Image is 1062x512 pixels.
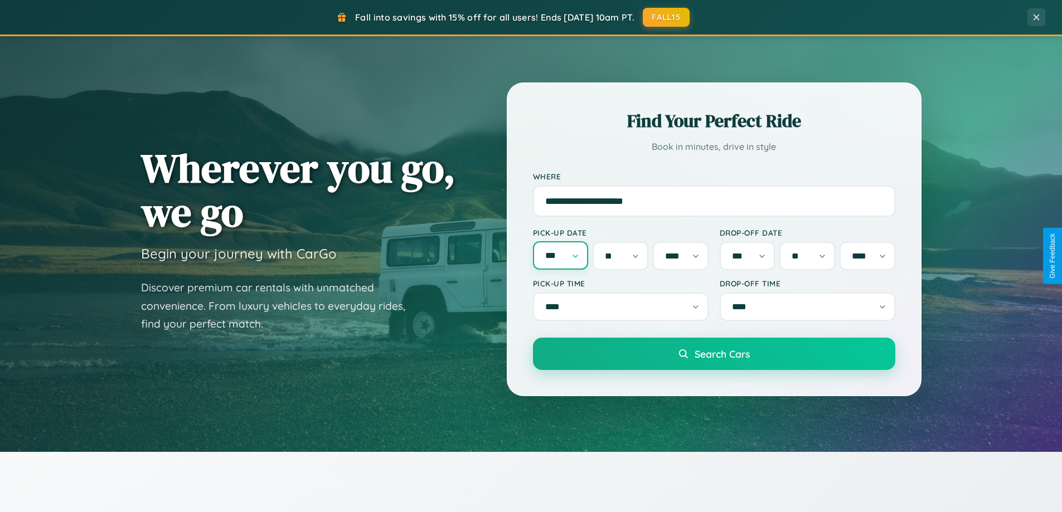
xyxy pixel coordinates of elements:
[533,338,895,370] button: Search Cars
[533,228,709,237] label: Pick-up Date
[141,279,420,333] p: Discover premium car rentals with unmatched convenience. From luxury vehicles to everyday rides, ...
[141,146,455,234] h1: Wherever you go, we go
[695,348,750,360] span: Search Cars
[533,139,895,155] p: Book in minutes, drive in style
[1049,233,1056,279] div: Give Feedback
[533,172,895,181] label: Where
[720,279,895,288] label: Drop-off Time
[533,109,895,133] h2: Find Your Perfect Ride
[141,245,337,262] h3: Begin your journey with CarGo
[643,8,690,27] button: FALL15
[355,12,634,23] span: Fall into savings with 15% off for all users! Ends [DATE] 10am PT.
[533,279,709,288] label: Pick-up Time
[720,228,895,237] label: Drop-off Date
